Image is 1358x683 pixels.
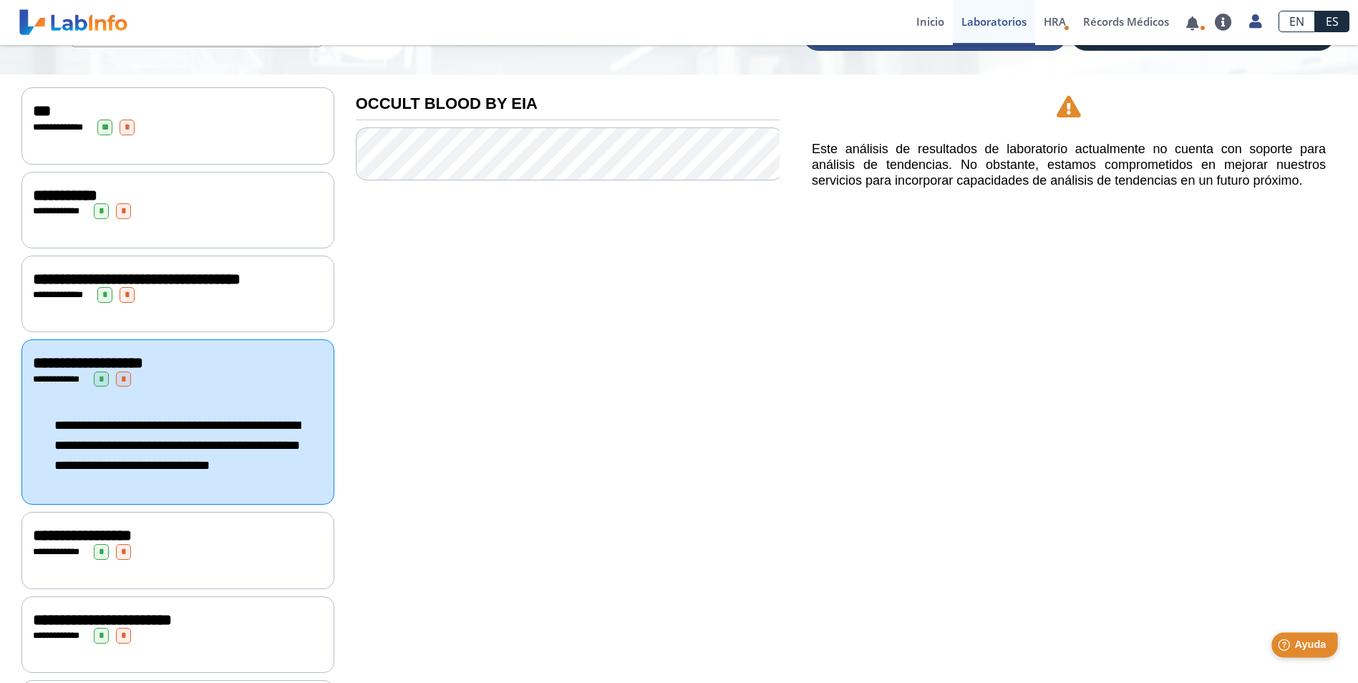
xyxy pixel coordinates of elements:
[356,95,538,112] b: OCCULT BLOOD BY EIA
[812,142,1326,188] h5: Este análisis de resultados de laboratorio actualmente no cuenta con soporte para análisis de ten...
[1315,11,1349,32] a: ES
[1279,11,1315,32] a: EN
[1044,14,1066,29] span: HRA
[1231,627,1342,667] iframe: Help widget launcher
